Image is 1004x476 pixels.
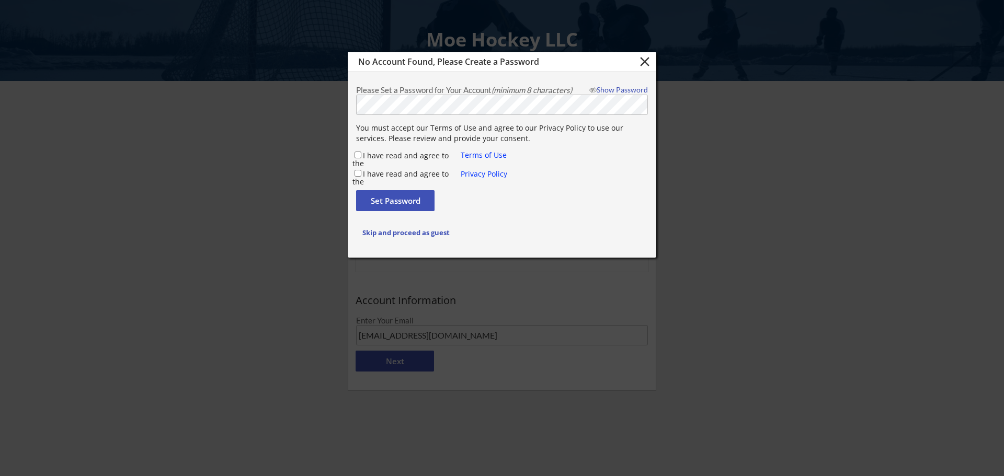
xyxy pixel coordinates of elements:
label: I have read and agree to the [352,169,449,187]
div: Please Set a Password for Your Account [356,86,584,94]
div: Privacy Policy Link [461,169,510,180]
div: Privacy Policy Link [461,150,510,161]
div: Show Password [585,86,648,94]
div: No Account Found, Please Create a Password [358,57,607,67]
button: close [636,54,653,69]
button: Set Password [356,190,435,211]
div: You must accept our Terms of Use and agree to our Privacy Policy to use our services. Please revi... [356,123,648,143]
label: I have read and agree to the [352,150,449,168]
em: (minimum 8 characters) [492,85,572,95]
a: Terms of Use [461,150,507,160]
button: Skip and proceed as guest [356,222,455,243]
a: Privacy Policy [461,169,507,179]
